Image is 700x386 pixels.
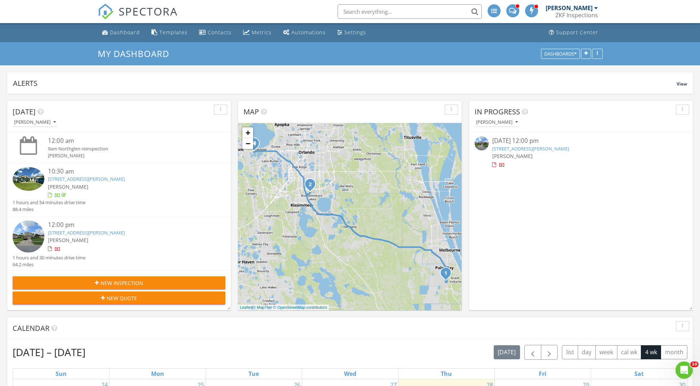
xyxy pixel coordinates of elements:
[446,273,450,277] div: 2638 Ramsdale Dr SE, Palm Bay, FL 32909
[494,345,520,359] button: [DATE]
[334,26,369,39] a: Settings
[48,183,88,190] span: [PERSON_NAME]
[13,261,85,268] div: 64.2 miles
[524,345,541,360] button: Previous
[578,345,596,359] button: day
[54,369,68,379] a: Sunday
[254,143,258,148] div: 13541 1st Ave, Winter Garden FL 34787
[13,107,36,117] span: [DATE]
[633,369,645,379] a: Saturday
[555,12,598,19] div: ZKF Inspections
[492,136,670,145] div: [DATE] 12:00 pm
[242,127,253,138] a: Zoom in
[562,345,578,359] button: list
[119,4,178,19] span: SPECTORA
[617,345,642,359] button: cal wk
[13,254,85,261] div: 1 hours and 30 minutes drive time
[690,361,699,367] span: 10
[475,107,520,117] span: In Progress
[240,26,274,39] a: Metrics
[48,176,125,182] a: [STREET_ADDRESS][PERSON_NAME]
[13,206,85,213] div: 88.4 miles
[14,120,56,125] div: [PERSON_NAME]
[101,279,143,287] span: New Inspection
[280,26,329,39] a: Automations (Basic)
[661,345,687,359] button: month
[98,48,175,60] a: My Dashboard
[253,305,272,310] a: © MapTiler
[238,304,329,311] div: |
[344,29,366,36] div: Settings
[310,184,314,188] div: 1518 Wood Violet Dr, Orlando, FL 32824
[98,10,178,25] a: SPECTORA
[13,199,85,206] div: 1 hours and 54 minutes drive time
[48,167,208,176] div: 10:30 am
[13,323,49,333] span: Calendar
[247,369,260,379] a: Tuesday
[48,152,208,159] div: [PERSON_NAME]
[544,51,577,56] div: Dashboards
[556,29,598,36] div: Support Center
[13,276,225,289] button: New Inspection
[252,29,272,36] div: Metrics
[13,220,44,252] img: streetview
[492,153,533,159] span: [PERSON_NAME]
[13,291,225,304] button: New Quote
[98,4,114,19] img: The Best Home Inspection Software - Spectora
[439,369,453,379] a: Thursday
[150,369,166,379] a: Monday
[476,120,518,125] div: [PERSON_NAME]
[444,271,447,276] i: 1
[546,4,593,12] div: [PERSON_NAME]
[492,145,569,152] a: [STREET_ADDRESS][PERSON_NAME]
[641,345,661,359] button: 4 wk
[541,345,558,360] button: Next
[99,26,143,39] a: Dashboard
[242,138,253,149] a: Zoom out
[208,29,232,36] div: Contacts
[240,305,252,310] a: Leaflet
[13,118,57,127] button: [PERSON_NAME]
[48,136,208,145] div: 12:00 am
[343,369,358,379] a: Wednesday
[338,4,482,19] input: Search everything...
[595,345,617,359] button: week
[110,29,140,36] div: Dashboard
[537,369,548,379] a: Friday
[309,182,312,187] i: 2
[675,361,693,379] iframe: Intercom live chat
[196,26,234,39] a: Contacts
[273,305,327,310] a: © OpenStreetMap contributors
[107,294,137,302] span: New Quote
[48,237,88,244] span: [PERSON_NAME]
[13,78,677,88] div: Alerts
[13,345,85,359] h2: [DATE] – [DATE]
[149,26,190,39] a: Templates
[48,220,208,229] div: 12:00 pm
[13,167,44,191] img: 9374630%2Fcover_photos%2Fo2fzLPJjYfx8zdUHZA5v%2Fsmall.9374630-1756395374084
[13,167,225,213] a: 10:30 am [STREET_ADDRESS][PERSON_NAME] [PERSON_NAME] 1 hours and 54 minutes drive time 88.4 miles
[475,118,519,127] button: [PERSON_NAME]
[546,26,601,39] a: Support Center
[541,49,580,59] button: Dashboards
[13,220,225,268] a: 12:00 pm [STREET_ADDRESS][PERSON_NAME] [PERSON_NAME] 1 hours and 30 minutes drive time 64.2 miles
[48,145,208,152] div: 9am Northglen reinspection
[677,81,687,87] span: View
[159,29,188,36] div: Templates
[48,229,125,236] a: [STREET_ADDRESS][PERSON_NAME]
[475,136,489,150] img: streetview
[291,29,326,36] div: Automations
[475,136,687,168] a: [DATE] 12:00 pm [STREET_ADDRESS][PERSON_NAME] [PERSON_NAME]
[243,107,259,117] span: Map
